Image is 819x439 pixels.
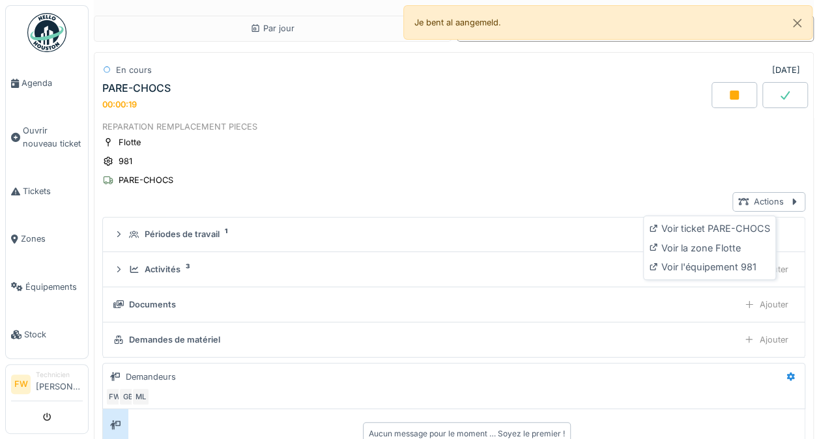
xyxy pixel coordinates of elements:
[25,281,83,293] span: Équipements
[108,223,799,247] summary: Périodes de travail1
[129,298,176,311] div: Documents
[119,136,141,149] div: Flotte
[646,257,773,277] div: Voir l'équipement 981
[116,64,152,76] div: En cours
[145,228,220,240] div: Périodes de travail
[102,82,171,94] div: PARE-CHOCS
[23,124,83,149] span: Ouvrir nouveau ticket
[129,333,220,346] div: Demandes de matériel
[738,295,794,314] div: Ajouter
[732,192,805,211] div: Actions
[772,64,800,76] div: [DATE]
[119,388,137,406] div: GB
[11,375,31,394] li: FW
[27,13,66,52] img: Badge_color-CXgf-gQk.svg
[783,6,812,40] button: Close
[22,77,83,89] span: Agenda
[102,100,137,109] div: 00:00:19
[119,174,173,186] div: PARE-CHOCS
[23,185,83,197] span: Tickets
[250,22,295,35] div: Par jour
[108,292,799,317] summary: DocumentsAjouter
[738,330,794,349] div: Ajouter
[36,370,83,398] li: [PERSON_NAME]
[108,328,799,352] summary: Demandes de matérielAjouter
[126,371,176,383] div: Demandeurs
[36,370,83,380] div: Technicien
[21,233,83,245] span: Zones
[132,388,150,406] div: ML
[106,388,124,406] div: FW
[646,219,773,238] div: Voir ticket PARE-CHOCS
[102,120,805,133] div: REPARATION REMPLACEMENT PIECES
[646,238,773,258] div: Voir la zone Flotte
[145,263,180,276] div: Activités
[119,155,132,167] div: 981
[24,328,83,341] span: Stock
[403,5,813,40] div: Je bent al aangemeld.
[108,257,799,281] summary: Activités3Ajouter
